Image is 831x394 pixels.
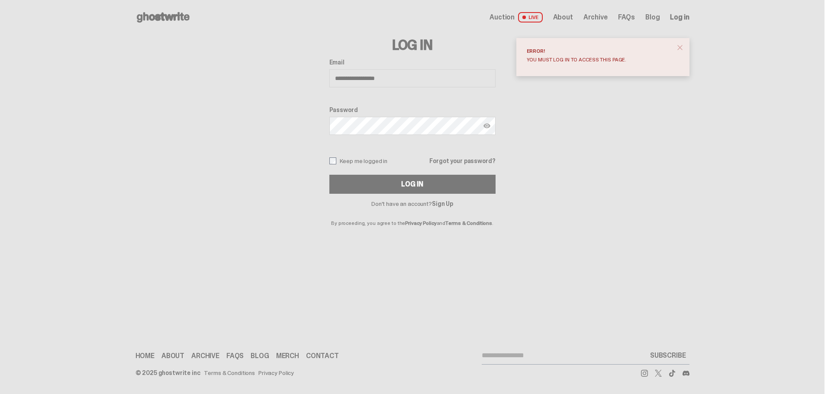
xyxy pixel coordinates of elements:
div: © 2025 ghostwrite inc [135,370,200,376]
a: Blog [251,352,269,359]
div: Error! [527,48,672,54]
label: Password [329,106,496,113]
a: Terms & Conditions [204,370,255,376]
a: Contact [306,352,339,359]
a: Log in [670,14,689,21]
a: About [553,14,573,21]
a: FAQs [618,14,635,21]
a: Terms & Conditions [445,220,492,227]
a: Privacy Policy [405,220,436,227]
a: Archive [583,14,608,21]
label: Keep me logged in [329,157,388,164]
p: By proceeding, you agree to the and . [329,207,496,226]
button: close [672,40,688,55]
input: Keep me logged in [329,157,336,164]
div: Log In [401,181,423,188]
div: You must log in to access this page. [527,57,672,62]
img: Show password [483,122,490,129]
a: Merch [276,352,299,359]
button: Log In [329,175,496,194]
a: Sign Up [432,200,453,208]
a: Archive [191,352,219,359]
label: Email [329,59,496,66]
a: Home [135,352,155,359]
a: Privacy Policy [258,370,294,376]
a: Blog [645,14,660,21]
a: About [161,352,184,359]
button: SUBSCRIBE [647,347,689,364]
h3: Log In [329,38,496,52]
a: Forgot your password? [429,158,495,164]
a: FAQs [226,352,244,359]
span: LIVE [518,12,543,22]
p: Don't have an account? [329,201,496,207]
span: Auction [490,14,515,21]
a: Auction LIVE [490,12,542,22]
